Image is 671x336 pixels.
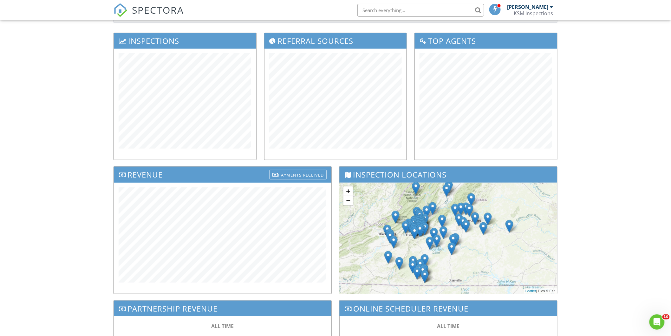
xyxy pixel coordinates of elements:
div: ALL TIME [127,323,319,330]
div: KSM Inspections [514,10,553,17]
iframe: Intercom live chat [649,314,665,330]
h3: Partnership Revenue [114,301,331,316]
div: ALL TIME [352,323,544,330]
h3: Revenue [114,167,331,182]
span: SPECTORA [132,3,184,17]
h3: Inspections [114,33,256,49]
div: | Tiles © Esri [524,288,557,294]
a: Payments Received [270,168,327,179]
a: Leaflet [525,289,536,293]
div: [PERSON_NAME] [507,4,549,10]
div: Payments Received [270,170,327,179]
h3: Inspection Locations [340,167,557,182]
img: The Best Home Inspection Software - Spectora [114,3,127,17]
h3: Referral Sources [264,33,407,49]
a: Zoom out [343,196,353,205]
span: 10 [662,314,670,319]
a: Zoom in [343,186,353,196]
h3: Top Agents [415,33,557,49]
input: Search everything... [357,4,484,17]
h3: Online Scheduler Revenue [340,301,557,316]
a: SPECTORA [114,9,184,22]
